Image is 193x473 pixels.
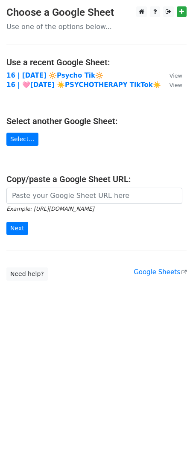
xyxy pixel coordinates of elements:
a: 16 | [DATE] 🔆Psycho Tik🔆 [6,72,103,79]
a: Select... [6,133,38,146]
h3: Choose a Google Sheet [6,6,187,19]
a: Google Sheets [134,268,187,276]
a: Need help? [6,267,48,281]
a: 16 | 🩷[DATE] ☀️PSYCHOTHERAPY TikTok☀️ [6,81,161,89]
input: Paste your Google Sheet URL here [6,188,182,204]
h4: Use a recent Google Sheet: [6,57,187,67]
small: View [170,82,182,88]
h4: Copy/paste a Google Sheet URL: [6,174,187,184]
a: View [161,72,182,79]
h4: Select another Google Sheet: [6,116,187,126]
input: Next [6,222,28,235]
small: Example: [URL][DOMAIN_NAME] [6,206,94,212]
small: View [170,73,182,79]
p: Use one of the options below... [6,22,187,31]
a: View [161,81,182,89]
